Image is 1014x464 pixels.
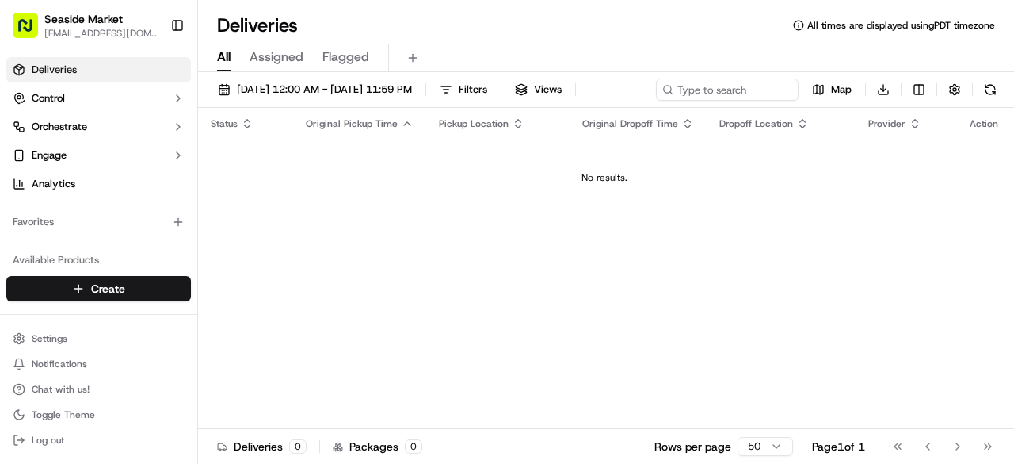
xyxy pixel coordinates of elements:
[6,353,191,375] button: Notifications
[6,143,191,168] button: Engage
[44,11,123,27] button: Seaside Market
[979,79,1001,101] button: Refresh
[211,117,238,130] span: Status
[32,148,67,163] span: Engage
[204,171,1004,184] div: No results.
[405,439,422,454] div: 0
[6,276,191,301] button: Create
[250,48,303,67] span: Assigned
[32,434,64,447] span: Log out
[582,117,678,130] span: Original Dropoff Time
[656,79,799,101] input: Type to search
[32,177,75,191] span: Analytics
[439,117,509,130] span: Pickup Location
[654,439,731,454] p: Rows per page
[32,63,77,77] span: Deliveries
[211,79,419,101] button: [DATE] 12:00 AM - [DATE] 11:59 PM
[217,439,307,454] div: Deliveries
[322,48,369,67] span: Flagged
[6,171,191,197] a: Analytics
[868,117,905,130] span: Provider
[217,48,231,67] span: All
[32,408,95,421] span: Toggle Theme
[32,91,65,105] span: Control
[32,120,87,134] span: Orchestrate
[719,117,793,130] span: Dropoff Location
[6,86,191,111] button: Control
[6,114,191,140] button: Orchestrate
[237,82,412,97] span: [DATE] 12:00 AM - [DATE] 11:59 PM
[6,247,191,273] div: Available Products
[459,82,487,97] span: Filters
[289,439,307,454] div: 0
[6,378,191,401] button: Chat with us!
[32,358,87,370] span: Notifications
[306,117,398,130] span: Original Pickup Time
[333,439,422,454] div: Packages
[32,383,90,396] span: Chat with us!
[970,117,998,130] div: Action
[508,79,569,101] button: Views
[6,429,191,451] button: Log out
[32,332,67,345] span: Settings
[807,19,995,32] span: All times are displayed using PDT timezone
[812,439,865,454] div: Page 1 of 1
[805,79,859,101] button: Map
[6,404,191,426] button: Toggle Theme
[6,57,191,82] a: Deliveries
[831,82,852,97] span: Map
[44,27,158,40] button: [EMAIL_ADDRESS][DOMAIN_NAME]
[6,209,191,235] div: Favorites
[6,328,191,350] button: Settings
[6,6,164,44] button: Seaside Market[EMAIL_ADDRESS][DOMAIN_NAME]
[217,13,298,38] h1: Deliveries
[91,281,125,297] span: Create
[534,82,562,97] span: Views
[433,79,494,101] button: Filters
